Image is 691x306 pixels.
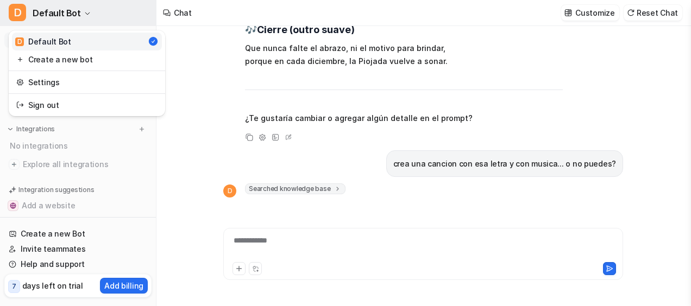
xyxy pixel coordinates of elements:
[15,36,71,47] div: Default Bot
[9,30,165,116] div: DDefault Bot
[16,54,24,65] img: reset
[15,37,24,46] span: D
[12,96,162,114] a: Sign out
[33,5,81,21] span: Default Bot
[16,76,24,88] img: reset
[16,99,24,111] img: reset
[12,73,162,91] a: Settings
[9,4,26,21] span: D
[12,50,162,68] a: Create a new bot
